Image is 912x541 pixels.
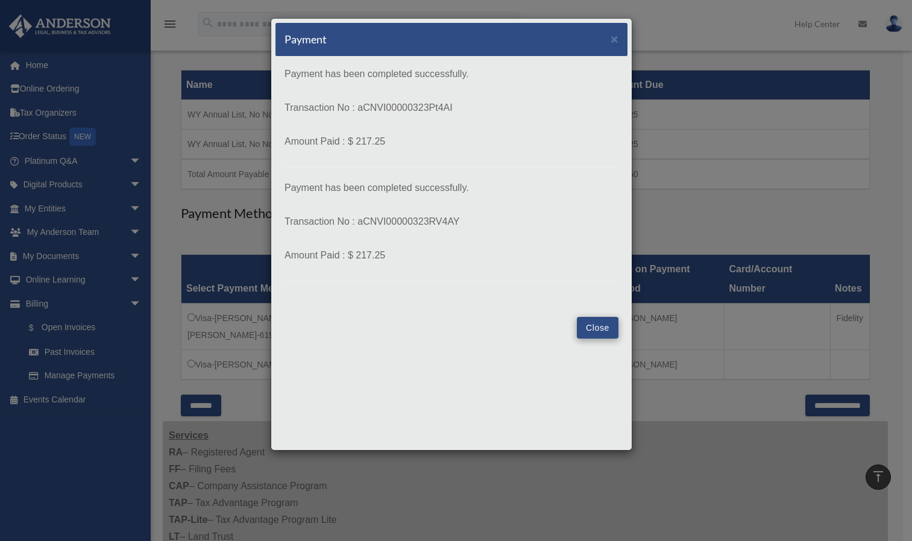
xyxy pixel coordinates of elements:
[285,66,618,83] p: Payment has been completed successfully.
[285,180,618,196] p: Payment has been completed successfully.
[611,33,618,45] button: Close
[577,317,618,339] button: Close
[611,32,618,46] span: ×
[285,99,618,116] p: Transaction No : aCNVI00000323Pt4AI
[285,32,327,47] h5: Payment
[285,133,618,150] p: Amount Paid : $ 217.25
[285,213,618,230] p: Transaction No : aCNVI00000323RV4AY
[285,247,618,264] p: Amount Paid : $ 217.25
